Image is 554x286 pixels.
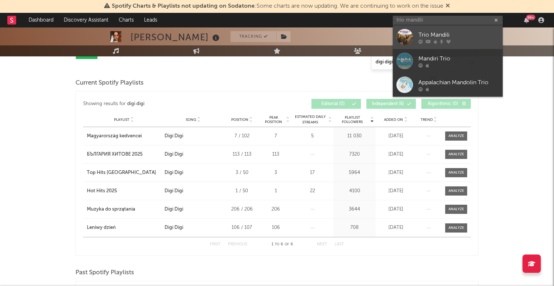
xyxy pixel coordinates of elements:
div: [DATE] [377,206,414,213]
button: Editorial(0) [311,99,361,109]
a: БЪЛГАРИЯ ХИТОВЕ 2025 [87,151,161,158]
div: Digi Digi [165,169,183,177]
input: Search for artists [393,16,503,25]
a: Dashboard [23,13,59,27]
span: Editorial ( 0 ) [316,102,350,106]
div: 11 030 [335,133,374,140]
div: 106 [262,224,289,231]
div: Magyarország kedvencei [87,133,142,140]
div: 206 [262,206,289,213]
div: Digi Digi [165,133,183,140]
a: Trio Mandili [393,25,503,49]
span: of [285,243,289,246]
span: Added On [384,118,403,122]
button: 99+ [524,17,529,23]
div: Top Hits [GEOGRAPHIC_DATA] [87,169,156,177]
button: Tracking [230,31,276,42]
div: Trio Mandili [418,30,499,39]
div: Mandiri Trio [418,54,499,63]
a: Mandiri Trio [393,49,503,73]
div: digi digi [127,100,144,108]
div: 7 / 102 [225,133,258,140]
button: Previous [228,242,247,246]
div: Showing results for [83,99,277,109]
div: 3644 [335,206,374,213]
a: Magyarország kedvencei [87,133,161,140]
span: Independent ( 6 ) [371,102,405,106]
div: [DATE] [377,151,414,158]
span: Past Spotify Playlists [75,268,134,277]
button: Last [335,242,344,246]
a: Muzyka do sprzątania [87,206,161,213]
div: Hot Hits 2025 [87,187,117,195]
div: [DATE] [377,169,414,177]
button: Algorithmic(0) [421,99,471,109]
div: 17 [293,169,332,177]
a: Discovery Assistant [59,13,114,27]
div: [PERSON_NAME] [130,31,221,43]
span: Algorithmic ( 0 ) [426,102,460,106]
span: Trend [421,118,433,122]
div: БЪЛГАРИЯ ХИТОВЕ 2025 [87,151,143,158]
div: 4100 [335,187,374,195]
span: Playlist [114,118,129,122]
div: [DATE] [377,133,414,140]
span: Position [231,118,248,122]
div: 5964 [335,169,374,177]
span: : Some charts are now updating. We are continuing to work on the issue [112,3,443,9]
div: 22 [293,187,332,195]
input: Search Playlists/Charts [372,55,463,70]
span: to [275,243,279,246]
div: [DATE] [377,187,414,195]
div: 708 [335,224,374,231]
span: Estimated Daily Streams [293,114,327,125]
a: Leads [139,13,162,27]
span: Dismiss [446,3,450,9]
span: Peak Position [262,115,285,124]
div: Digi Digi [165,151,183,158]
div: Leniwy dzień [87,224,116,231]
div: 206 / 206 [225,206,258,213]
a: Appalachian Mandolin Trio [393,73,503,97]
button: Independent(6) [366,99,416,109]
button: Next [317,242,327,246]
div: 1 / 50 [225,187,258,195]
a: Hot Hits 2025 [87,187,161,195]
div: 7320 [335,151,374,158]
div: 113 [262,151,289,158]
span: Song [186,118,196,122]
div: 3 [262,169,289,177]
div: Appalachian Mandolin Trio [418,78,499,87]
div: 106 / 107 [225,224,258,231]
div: 99 + [526,15,535,20]
div: 1 [262,187,289,195]
a: Leniwy dzień [87,224,161,231]
a: Top Hits [GEOGRAPHIC_DATA] [87,169,161,177]
div: Muzyka do sprzątania [87,206,135,213]
a: Charts [114,13,139,27]
span: Playlist Followers [335,115,369,124]
div: 5 [293,133,332,140]
div: 3 / 50 [225,169,258,177]
div: 1 6 6 [262,240,302,249]
span: Spotify Charts & Playlists not updating on Sodatone [112,3,255,9]
button: First [210,242,221,246]
div: [DATE] [377,224,414,231]
div: Digi Digi [165,187,183,195]
div: Digi Digi [165,224,183,231]
div: 113 / 113 [225,151,258,158]
span: Current Spotify Playlists [75,79,144,88]
div: Digi Digi [165,206,183,213]
div: 7 [262,133,289,140]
